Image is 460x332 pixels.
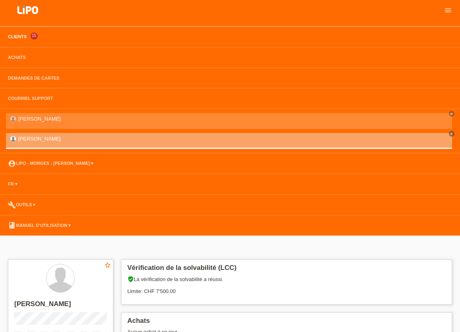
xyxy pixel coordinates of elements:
a: bookManuel d’utilisation ▾ [4,223,75,228]
span: 15 [31,33,38,39]
a: star_border [104,262,111,270]
a: FR ▾ [4,182,21,186]
a: [PERSON_NAME] [18,136,61,142]
h2: Vérification de la solvabilité (LCC) [128,264,446,276]
a: [PERSON_NAME] [18,116,61,122]
a: Clients [4,34,31,39]
i: close [450,132,454,136]
i: close [450,112,454,116]
h2: Achats [128,317,446,329]
a: LIPO pay [8,16,48,22]
i: account_circle [8,160,16,168]
div: La vérification de la solvabilité a réussi. Limite: CHF 7'500.00 [128,276,446,300]
a: Courriel Support [4,96,57,101]
a: menu [440,8,456,12]
a: close [449,111,454,117]
i: menu [444,6,452,14]
i: verified_user [128,276,134,282]
i: star_border [104,262,111,269]
a: buildOutils ▾ [4,202,39,207]
i: book [8,221,16,229]
a: close [449,131,454,137]
i: build [8,201,16,209]
a: Demandes de cartes [4,76,64,80]
a: Achats [4,55,30,60]
a: account_circleLIPO - Morges - [PERSON_NAME] ▾ [4,161,97,166]
h2: [PERSON_NAME] [14,300,107,312]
